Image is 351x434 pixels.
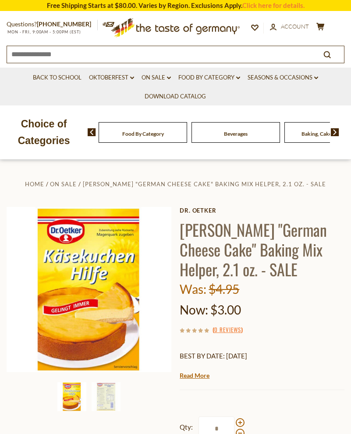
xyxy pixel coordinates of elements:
span: ( ) [213,325,243,334]
a: Back to School [33,73,82,83]
p: BEST BY DATE: [DATE] [180,351,344,362]
h1: [PERSON_NAME] "German Cheese Cake" Baking Mix Helper, 2.1 oz. - SALE [180,220,344,279]
a: [PERSON_NAME] "German Cheese Cake" Baking Mix Helper, 2.1 oz. - SALE [83,181,326,188]
a: Click here for details. [242,1,305,9]
img: Dr. Oetker "German Cheese Cake" Baking Mix Helper, 2.1 oz. - SALE [57,382,86,411]
a: On Sale [142,73,171,83]
a: Beverages [224,130,248,137]
span: $3.00 [210,302,241,317]
label: Was: [180,282,206,297]
a: Oktoberfest [89,73,134,83]
strong: Qty: [180,422,193,433]
a: Seasons & Occasions [248,73,318,83]
img: next arrow [331,128,339,136]
span: MON - FRI, 9:00AM - 5:00PM (EST) [7,29,81,34]
span: $4.95 [209,282,239,297]
img: previous arrow [88,128,96,136]
a: On Sale [50,181,77,188]
a: Dr. Oetker [180,207,344,214]
a: Read More [180,371,209,380]
a: Home [25,181,44,188]
img: Dr. Oetker "German Cheese Cake" Baking Mix Helper, 2.1 oz. - SALE [7,207,171,372]
label: Now: [180,302,208,317]
a: Download Catalog [145,92,206,101]
a: Account [270,22,309,32]
a: [PHONE_NUMBER] [37,20,91,28]
span: Account [281,23,309,30]
p: Questions? [7,19,98,30]
img: Dr. Oetker "German Cheese Cake" Baking Mix Helper, 2.1 oz. - SALE [92,382,121,411]
a: Food By Category [122,130,164,137]
a: Food By Category [178,73,240,83]
a: 0 Reviews [214,325,241,335]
